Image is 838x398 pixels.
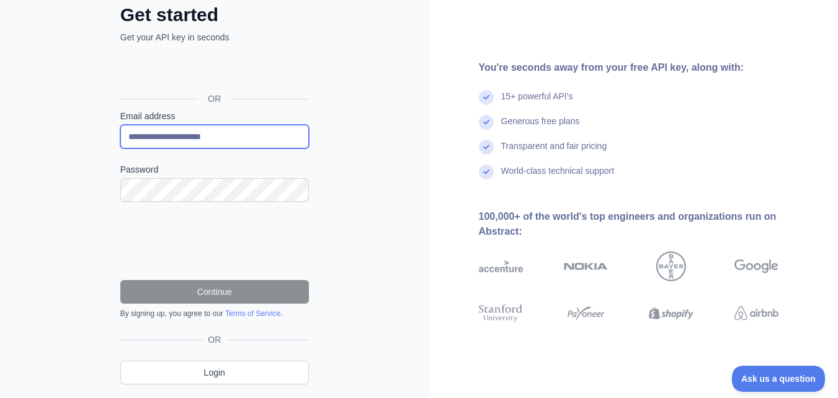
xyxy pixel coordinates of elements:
[225,309,280,318] a: Terms of Service
[479,90,494,105] img: check mark
[203,333,226,346] span: OR
[501,165,615,189] div: World-class technical support
[120,280,309,304] button: Continue
[734,302,778,325] img: airbnb
[732,366,826,392] iframe: Toggle Customer Support
[114,57,313,84] iframe: Sign in with Google Button
[501,90,573,115] div: 15+ powerful API's
[479,165,494,179] img: check mark
[564,251,608,281] img: nokia
[120,217,309,265] iframe: reCAPTCHA
[120,309,309,319] div: By signing up, you agree to our .
[479,115,494,130] img: check mark
[479,140,494,155] img: check mark
[479,251,523,281] img: accenture
[479,60,819,75] div: You're seconds away from your free API key, along with:
[120,361,309,384] a: Login
[479,302,523,325] img: stanford university
[120,110,309,122] label: Email address
[734,251,778,281] img: google
[649,302,693,325] img: shopify
[564,302,608,325] img: payoneer
[120,31,309,43] p: Get your API key in seconds
[501,140,607,165] div: Transparent and fair pricing
[198,93,231,105] span: OR
[501,115,580,140] div: Generous free plans
[120,4,309,26] h2: Get started
[120,163,309,176] label: Password
[479,209,819,239] div: 100,000+ of the world's top engineers and organizations run on Abstract:
[656,251,686,281] img: bayer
